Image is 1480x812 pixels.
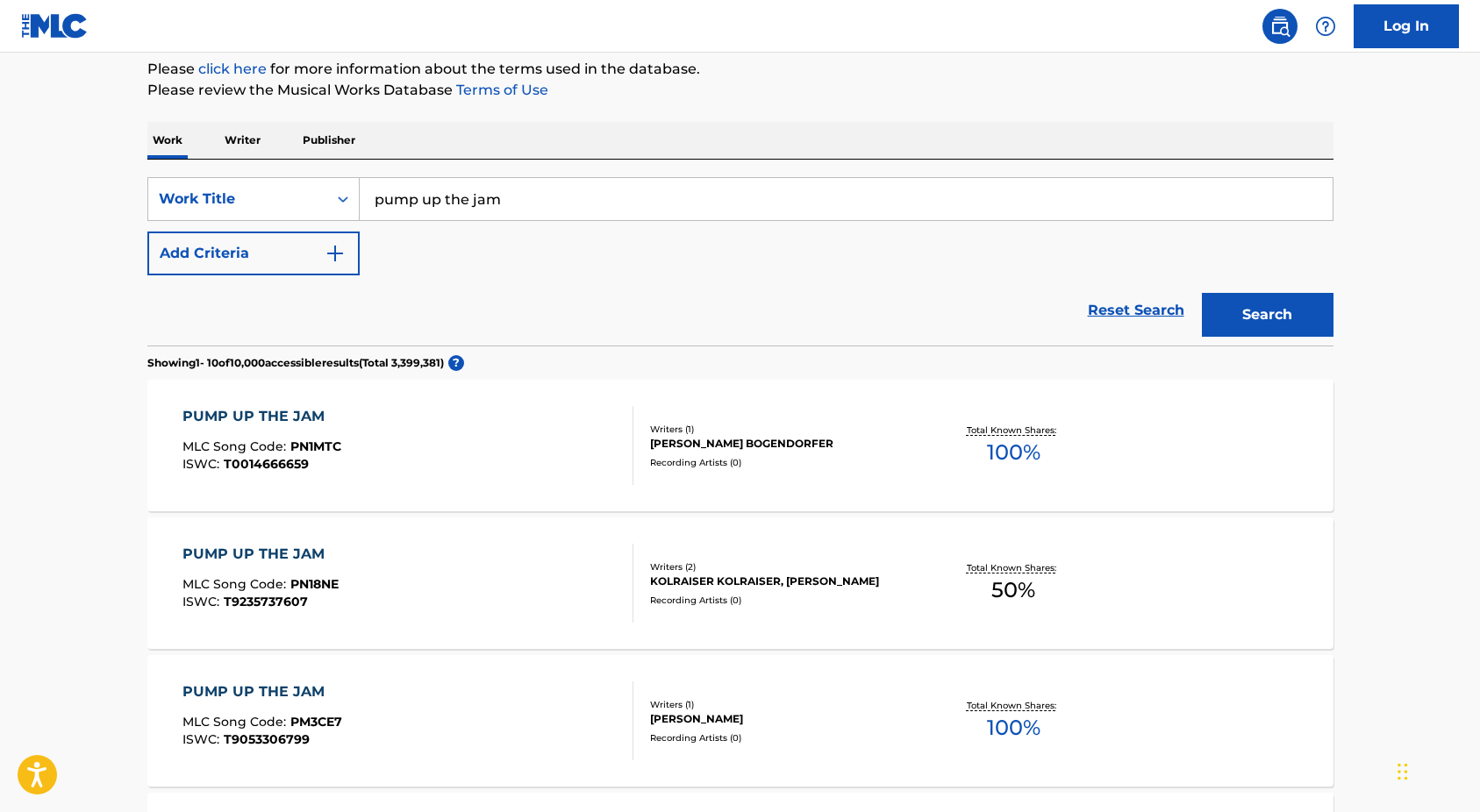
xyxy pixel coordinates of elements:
[147,122,188,159] p: Work
[448,355,464,371] span: ?
[159,189,317,210] div: Work Title
[147,517,1333,649] a: PUMP UP THE JAMMLC Song Code:PN18NEISWC:T9235737607Writers (2)KOLRAISER KOLRAISER, [PERSON_NAME]R...
[147,80,1333,101] p: Please review the Musical Works Database
[1398,745,1408,798] div: Drag
[182,406,341,427] div: PUMP UP THE JAM
[1262,9,1298,44] a: Public Search
[147,177,1333,345] form: Search Form
[650,698,915,711] div: Writers ( 1 )
[650,456,915,469] div: Recording Artists ( 0 )
[147,355,444,371] p: Showing 1 - 10 of 10,000 accessible results (Total 3,399,381 )
[224,594,308,609] span: T9235737607
[650,594,915,607] div: Recording Artists ( 0 )
[147,655,1333,787] a: PUMP UP THE JAMMLC Song Code:PM3CE7ISWC:T9053306799Writers (1)[PERSON_NAME]Recording Artists (0)T...
[1308,9,1343,44] div: Help
[224,456,309,472] span: T0014666659
[987,437,1040,468] span: 100 %
[1079,291,1193,330] a: Reset Search
[182,681,342,702] div: PUMP UP THE JAM
[147,231,360,275] button: Add Criteria
[650,560,915,573] div: Writers ( 2 )
[182,544,339,565] div: PUMP UP THE JAM
[219,122,266,159] p: Writer
[967,561,1061,574] p: Total Known Shares:
[290,576,339,592] span: PN18NE
[182,714,290,730] span: MLC Song Code :
[290,438,341,454] span: PN1MTC
[650,731,915,744] div: Recording Artists ( 0 )
[198,61,267,77] a: click here
[967,424,1061,437] p: Total Known Shares:
[182,731,224,747] span: ISWC :
[325,243,346,264] img: 9d2ae6d4665cec9f34b9.svg
[991,574,1035,606] span: 50 %
[1315,16,1336,37] img: help
[297,122,361,159] p: Publisher
[1392,728,1480,812] iframe: Chat Widget
[182,456,224,472] span: ISWC :
[650,711,915,727] div: [PERSON_NAME]
[650,573,915,589] div: KOLRAISER KOLRAISER, [PERSON_NAME]
[453,82,548,98] a: Terms of Use
[650,436,915,452] div: [PERSON_NAME] BOGENDORFER
[987,712,1040,744] span: 100 %
[1354,4,1459,48] a: Log In
[290,714,342,730] span: PM3CE7
[1202,293,1333,337] button: Search
[182,438,290,454] span: MLC Song Code :
[147,380,1333,511] a: PUMP UP THE JAMMLC Song Code:PN1MTCISWC:T0014666659Writers (1)[PERSON_NAME] BOGENDORFERRecording ...
[182,594,224,609] span: ISWC :
[182,576,290,592] span: MLC Song Code :
[1269,16,1291,37] img: search
[650,423,915,436] div: Writers ( 1 )
[967,699,1061,712] p: Total Known Shares:
[147,59,1333,80] p: Please for more information about the terms used in the database.
[21,13,89,39] img: MLC Logo
[224,731,310,747] span: T9053306799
